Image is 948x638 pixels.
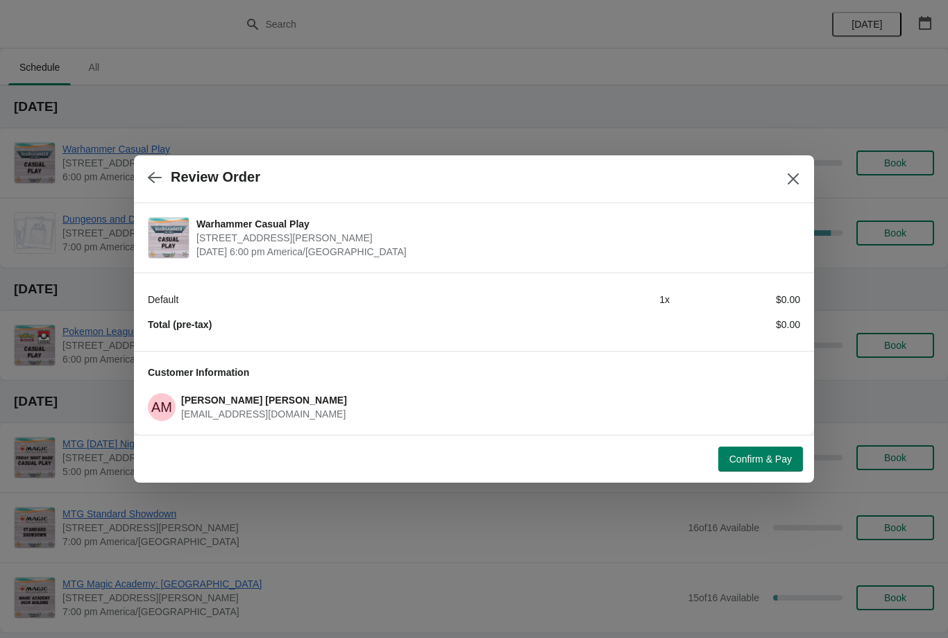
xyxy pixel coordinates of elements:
img: Warhammer Casual Play | 2040 Louetta Rd Ste I Spring, TX 77388 | September 10 | 6:00 pm America/C... [149,218,189,258]
button: Confirm & Pay [718,447,803,472]
text: AM [151,399,172,415]
span: [DATE] 6:00 pm America/[GEOGRAPHIC_DATA] [196,245,793,259]
button: Close [781,166,806,191]
div: 1 x [539,293,670,307]
span: Adrian [148,393,176,421]
span: Warhammer Casual Play [196,217,793,231]
div: $0.00 [670,293,800,307]
div: $0.00 [670,318,800,331]
h2: Review Order [171,169,260,185]
strong: Total (pre-tax) [148,319,212,330]
div: Default [148,293,539,307]
span: [EMAIL_ADDRESS][DOMAIN_NAME] [181,408,346,420]
span: Customer Information [148,367,249,378]
span: Confirm & Pay [729,454,792,465]
span: [STREET_ADDRESS][PERSON_NAME] [196,231,793,245]
span: [PERSON_NAME] [PERSON_NAME] [181,395,347,406]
